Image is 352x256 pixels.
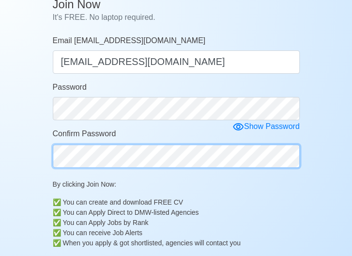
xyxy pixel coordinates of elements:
span: Password [53,83,87,91]
div: When you apply & got shortlisted, agencies will contact you [63,238,300,248]
div: Show Password [232,121,300,133]
p: It's FREE. No laptop required. [53,12,300,23]
span: Confirm Password [53,129,116,138]
div: You can Apply Direct to DMW-listed Agencies [63,208,300,218]
input: Your email [53,50,300,74]
b: ✅ [53,238,61,248]
b: ✅ [53,197,61,208]
b: ✅ [53,218,61,228]
div: You can Apply Jobs by Rank [63,218,300,228]
b: ✅ [53,208,61,218]
div: You can create and download FREE CV [63,197,300,208]
span: Email [EMAIL_ADDRESS][DOMAIN_NAME] [53,36,206,45]
p: By clicking Join Now: [53,179,300,190]
b: ✅ [53,228,61,238]
div: You can receive Job Alerts [63,228,300,238]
